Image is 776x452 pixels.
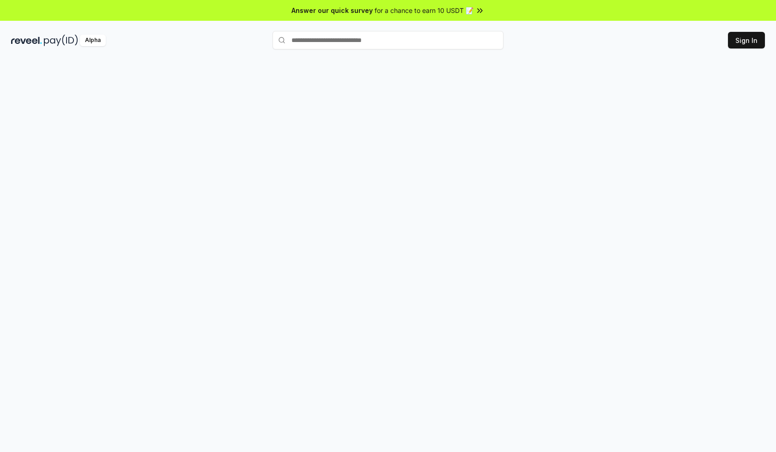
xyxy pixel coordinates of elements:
[11,35,42,46] img: reveel_dark
[728,32,765,48] button: Sign In
[375,6,473,15] span: for a chance to earn 10 USDT 📝
[44,35,78,46] img: pay_id
[80,35,106,46] div: Alpha
[291,6,373,15] span: Answer our quick survey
